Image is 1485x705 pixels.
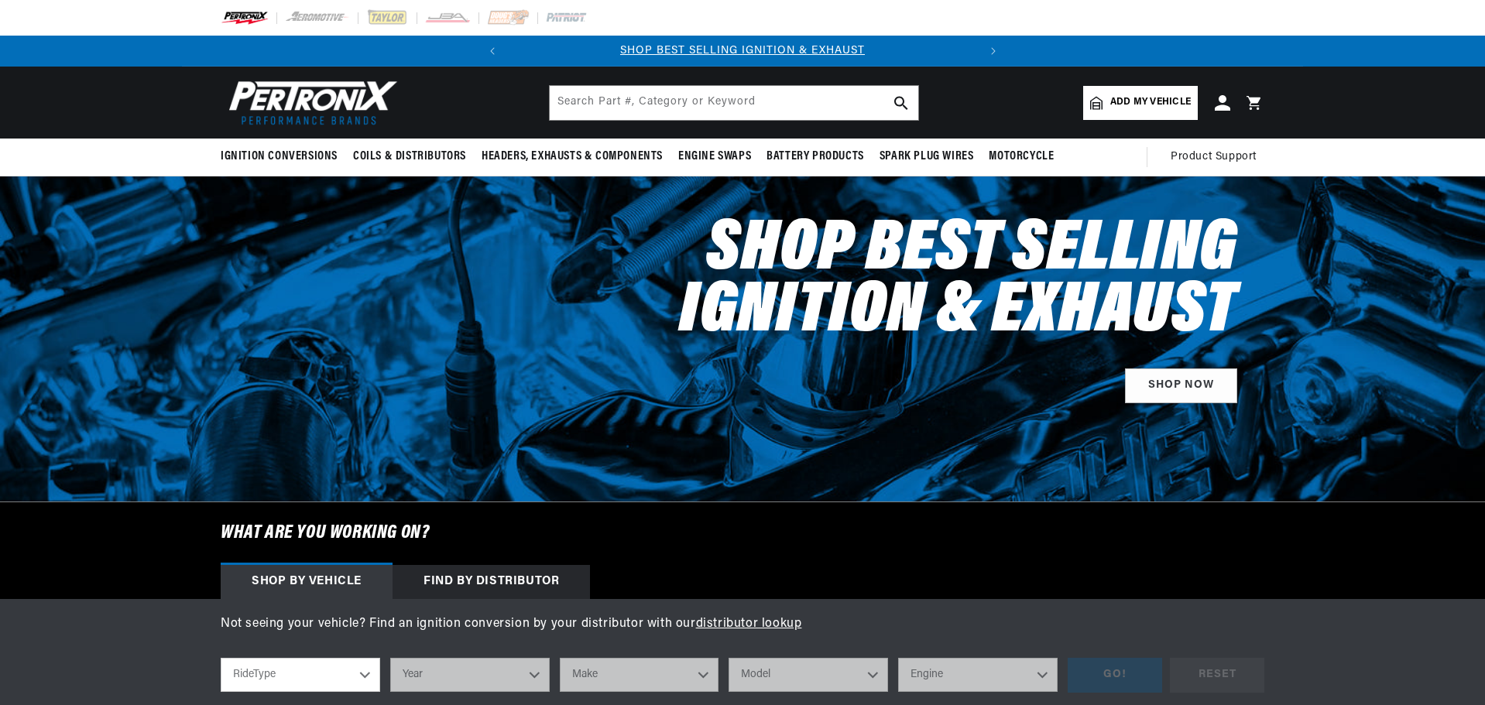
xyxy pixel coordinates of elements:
img: Pertronix [221,76,399,129]
div: Shop by vehicle [221,565,393,599]
span: Add my vehicle [1110,95,1191,110]
summary: Coils & Distributors [345,139,474,175]
summary: Product Support [1171,139,1264,176]
summary: Battery Products [759,139,872,175]
summary: Motorcycle [981,139,1061,175]
a: SHOP NOW [1125,368,1237,403]
div: Announcement [508,43,978,60]
span: Engine Swaps [678,149,751,165]
input: Search Part #, Category or Keyword [550,86,918,120]
div: 1 of 2 [508,43,978,60]
select: Year [390,658,550,692]
slideshow-component: Translation missing: en.sections.announcements.announcement_bar [182,36,1303,67]
h2: Shop Best Selling Ignition & Exhaust [575,220,1237,344]
h6: What are you working on? [182,502,1303,564]
span: Headers, Exhausts & Components [482,149,663,165]
span: Motorcycle [989,149,1054,165]
div: Find by Distributor [393,565,590,599]
span: Coils & Distributors [353,149,466,165]
button: Translation missing: en.sections.announcements.previous_announcement [477,36,508,67]
select: Make [560,658,719,692]
span: Battery Products [767,149,864,165]
span: Product Support [1171,149,1257,166]
button: Translation missing: en.sections.announcements.next_announcement [978,36,1009,67]
a: Add my vehicle [1083,86,1198,120]
a: SHOP BEST SELLING IGNITION & EXHAUST [620,45,865,56]
summary: Engine Swaps [670,139,759,175]
summary: Ignition Conversions [221,139,345,175]
span: Ignition Conversions [221,149,338,165]
summary: Spark Plug Wires [872,139,982,175]
button: search button [884,86,918,120]
select: Engine [898,658,1058,692]
a: distributor lookup [696,618,802,630]
select: RideType [221,658,380,692]
summary: Headers, Exhausts & Components [474,139,670,175]
select: Model [729,658,888,692]
p: Not seeing your vehicle? Find an ignition conversion by your distributor with our [221,614,1264,635]
span: Spark Plug Wires [880,149,974,165]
